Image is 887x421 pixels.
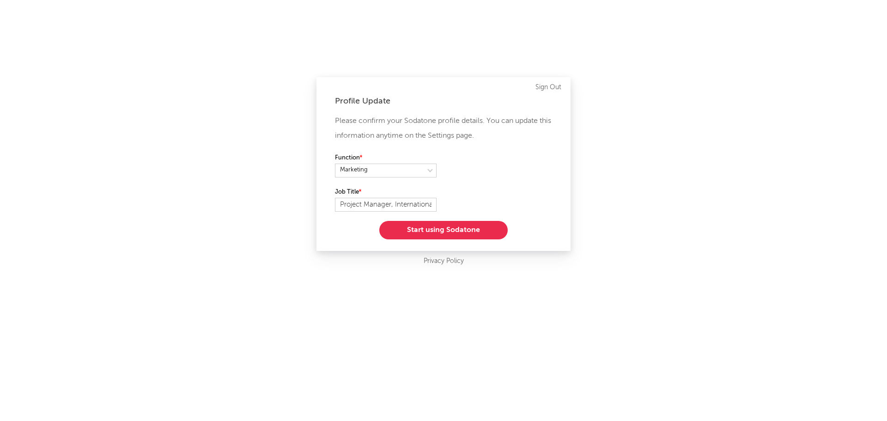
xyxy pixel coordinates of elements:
[335,153,437,164] label: Function
[335,114,552,143] p: Please confirm your Sodatone profile details. You can update this information anytime on the Sett...
[535,82,561,93] a: Sign Out
[335,187,437,198] label: Job Title
[335,96,552,107] div: Profile Update
[379,221,508,239] button: Start using Sodatone
[424,256,464,267] a: Privacy Policy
